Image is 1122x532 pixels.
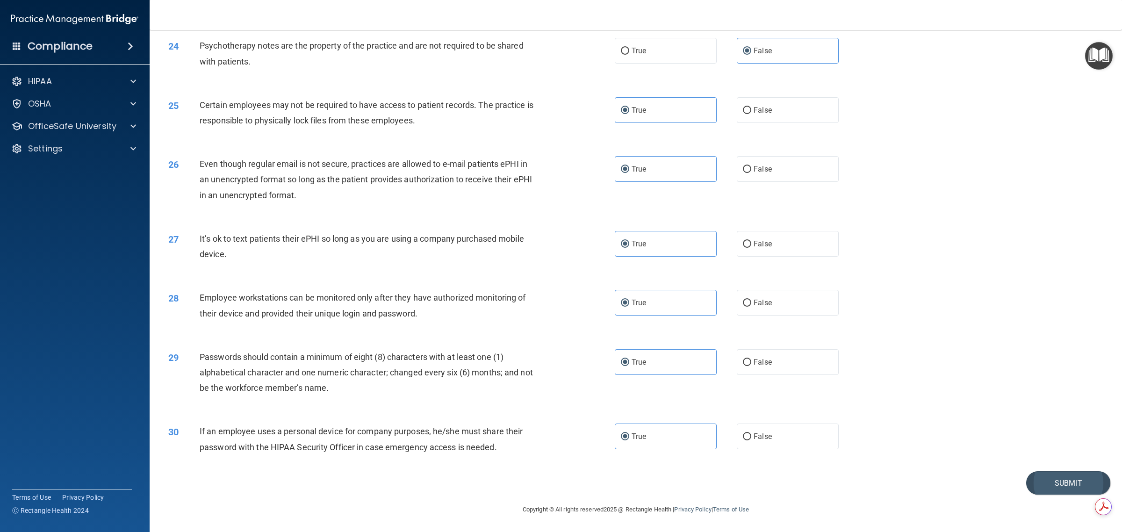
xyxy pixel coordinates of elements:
[200,293,525,318] span: Employee workstations can be monitored only after they have authorized monitoring of their device...
[200,159,532,200] span: Even though regular email is not secure, practices are allowed to e-mail patients ePHI in an unen...
[28,143,63,154] p: Settings
[11,10,138,29] img: PMB logo
[743,433,751,440] input: False
[168,352,179,363] span: 29
[632,432,646,441] span: True
[632,239,646,248] span: True
[754,46,772,55] span: False
[465,495,806,525] div: Copyright © All rights reserved 2025 @ Rectangle Health | |
[621,166,629,173] input: True
[632,358,646,367] span: True
[200,100,533,125] span: Certain employees may not be required to have access to patient records. The practice is responsi...
[743,48,751,55] input: False
[168,426,179,438] span: 30
[28,40,93,53] h4: Compliance
[168,234,179,245] span: 27
[621,300,629,307] input: True
[1085,42,1113,70] button: Open Resource Center
[200,41,524,66] span: Psychotherapy notes are the property of the practice and are not required to be shared with patie...
[11,121,136,132] a: OfficeSafe University
[632,106,646,115] span: True
[28,76,52,87] p: HIPAA
[11,143,136,154] a: Settings
[28,121,116,132] p: OfficeSafe University
[200,234,524,259] span: It’s ok to text patients their ePHI so long as you are using a company purchased mobile device.
[632,298,646,307] span: True
[621,48,629,55] input: True
[743,107,751,114] input: False
[743,166,751,173] input: False
[632,165,646,173] span: True
[754,165,772,173] span: False
[12,493,51,502] a: Terms of Use
[168,159,179,170] span: 26
[200,426,523,452] span: If an employee uses a personal device for company purposes, he/she must share their password with...
[1026,471,1110,495] button: Submit
[621,107,629,114] input: True
[754,298,772,307] span: False
[168,100,179,111] span: 25
[754,358,772,367] span: False
[743,359,751,366] input: False
[62,493,104,502] a: Privacy Policy
[743,300,751,307] input: False
[168,41,179,52] span: 24
[168,293,179,304] span: 28
[754,239,772,248] span: False
[621,359,629,366] input: True
[621,433,629,440] input: True
[754,106,772,115] span: False
[743,241,751,248] input: False
[11,98,136,109] a: OSHA
[200,352,533,393] span: Passwords should contain a minimum of eight (8) characters with at least one (1) alphabetical cha...
[621,241,629,248] input: True
[28,98,51,109] p: OSHA
[754,432,772,441] span: False
[632,46,646,55] span: True
[11,76,136,87] a: HIPAA
[12,506,89,515] span: Ⓒ Rectangle Health 2024
[713,506,749,513] a: Terms of Use
[674,506,711,513] a: Privacy Policy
